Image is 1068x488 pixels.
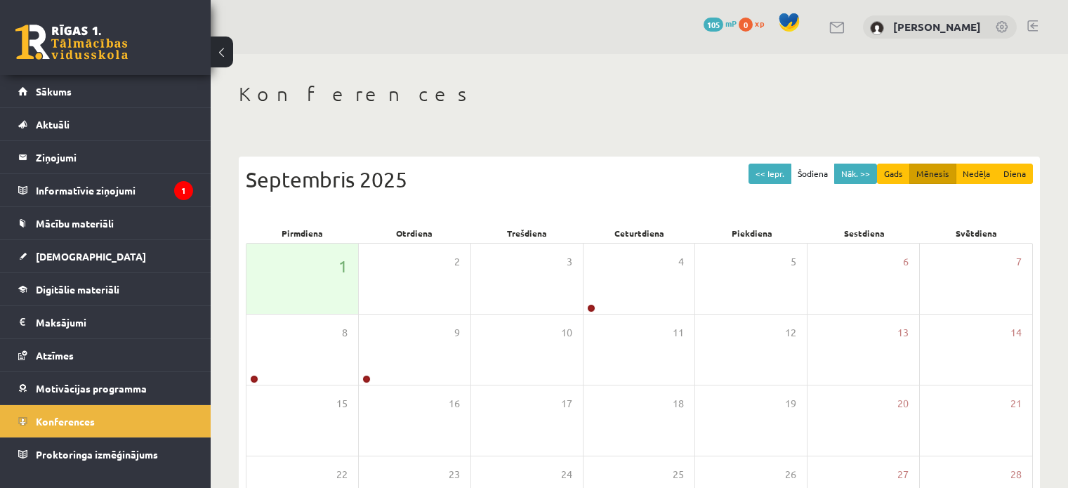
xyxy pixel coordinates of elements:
a: Sākums [18,75,193,107]
span: [DEMOGRAPHIC_DATA] [36,250,146,263]
span: 105 [704,18,723,32]
span: 7 [1016,254,1022,270]
span: 14 [1010,325,1022,341]
span: 2 [454,254,460,270]
span: 23 [449,467,460,482]
button: Gads [877,164,910,184]
div: Sestdiena [808,223,921,243]
a: Konferences [18,405,193,437]
span: Atzīmes [36,349,74,362]
legend: Maksājumi [36,306,193,338]
span: 27 [897,467,909,482]
span: 13 [897,325,909,341]
button: Nāk. >> [834,164,877,184]
button: Diena [996,164,1033,184]
div: Pirmdiena [246,223,358,243]
span: 1 [338,254,348,278]
span: xp [755,18,764,29]
a: 105 mP [704,18,737,29]
span: 6 [903,254,909,270]
button: Mēnesis [909,164,956,184]
a: [DEMOGRAPHIC_DATA] [18,240,193,272]
div: Ceturtdiena [583,223,695,243]
span: 9 [454,325,460,341]
span: Sākums [36,85,72,98]
legend: Ziņojumi [36,141,193,173]
span: 24 [561,467,572,482]
span: 0 [739,18,753,32]
a: Ziņojumi [18,141,193,173]
span: Motivācijas programma [36,382,147,395]
a: Informatīvie ziņojumi1 [18,174,193,206]
span: 19 [785,396,796,411]
button: << Iepr. [749,164,791,184]
div: Septembris 2025 [246,164,1033,195]
span: mP [725,18,737,29]
div: Trešdiena [470,223,583,243]
a: Motivācijas programma [18,372,193,404]
a: Mācību materiāli [18,207,193,239]
span: 28 [1010,467,1022,482]
img: Jelizaveta Daņevska [870,21,884,35]
a: Atzīmes [18,339,193,371]
a: [PERSON_NAME] [893,20,981,34]
button: Nedēļa [956,164,997,184]
span: 15 [336,396,348,411]
span: 17 [561,396,572,411]
span: Konferences [36,415,95,428]
a: Proktoringa izmēģinājums [18,438,193,470]
span: 21 [1010,396,1022,411]
a: Aktuāli [18,108,193,140]
i: 1 [174,181,193,200]
span: 12 [785,325,796,341]
span: 11 [673,325,684,341]
span: 18 [673,396,684,411]
a: Rīgas 1. Tālmācības vidusskola [15,25,128,60]
a: Digitālie materiāli [18,273,193,305]
span: 5 [791,254,796,270]
span: 3 [567,254,572,270]
span: 22 [336,467,348,482]
span: 4 [678,254,684,270]
span: 26 [785,467,796,482]
a: Maksājumi [18,306,193,338]
span: Proktoringa izmēģinājums [36,448,158,461]
span: Aktuāli [36,118,70,131]
h1: Konferences [239,82,1040,106]
button: Šodiena [791,164,835,184]
div: Piekdiena [696,223,808,243]
span: 8 [342,325,348,341]
span: Digitālie materiāli [36,283,119,296]
legend: Informatīvie ziņojumi [36,174,193,206]
span: 16 [449,396,460,411]
span: 20 [897,396,909,411]
span: 10 [561,325,572,341]
a: 0 xp [739,18,771,29]
span: 25 [673,467,684,482]
div: Otrdiena [358,223,470,243]
div: Svētdiena [921,223,1033,243]
span: Mācību materiāli [36,217,114,230]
